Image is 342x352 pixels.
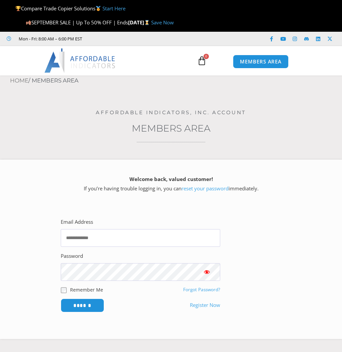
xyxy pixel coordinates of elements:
[44,48,116,72] img: LogoAI | Affordable Indicators – NinjaTrader
[132,123,211,134] a: Members Area
[128,19,151,26] strong: [DATE]
[26,20,31,25] img: 🍂
[182,185,229,192] a: reset your password
[96,109,246,116] a: Affordable Indicators, Inc. Account
[12,175,330,193] p: If you’re having trouble logging in, you can immediately.
[183,287,220,293] a: Forgot Password?
[70,286,103,293] label: Remember Me
[16,6,21,11] img: 🏆
[96,6,101,11] img: 🥇
[10,77,28,84] a: Home
[26,19,128,26] span: SEPTEMBER SALE | Up To 50% OFF | Ends
[61,217,93,227] label: Email Address
[240,59,282,64] span: MEMBERS AREA
[233,55,289,68] a: MEMBERS AREA
[144,20,149,25] img: ⌛
[151,19,174,26] a: Save Now
[204,54,209,59] span: 0
[15,5,125,12] span: Compare Trade Copier Solutions
[61,251,83,261] label: Password
[10,75,342,86] nav: Breadcrumb
[129,176,213,182] strong: Welcome back, valued customer!
[102,5,125,12] a: Start Here
[85,35,186,42] iframe: Customer reviews powered by Trustpilot
[17,35,82,43] span: Mon - Fri: 8:00 AM – 6:00 PM EST
[190,301,220,310] a: Register Now
[187,51,217,70] a: 0
[194,263,220,281] button: Show password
